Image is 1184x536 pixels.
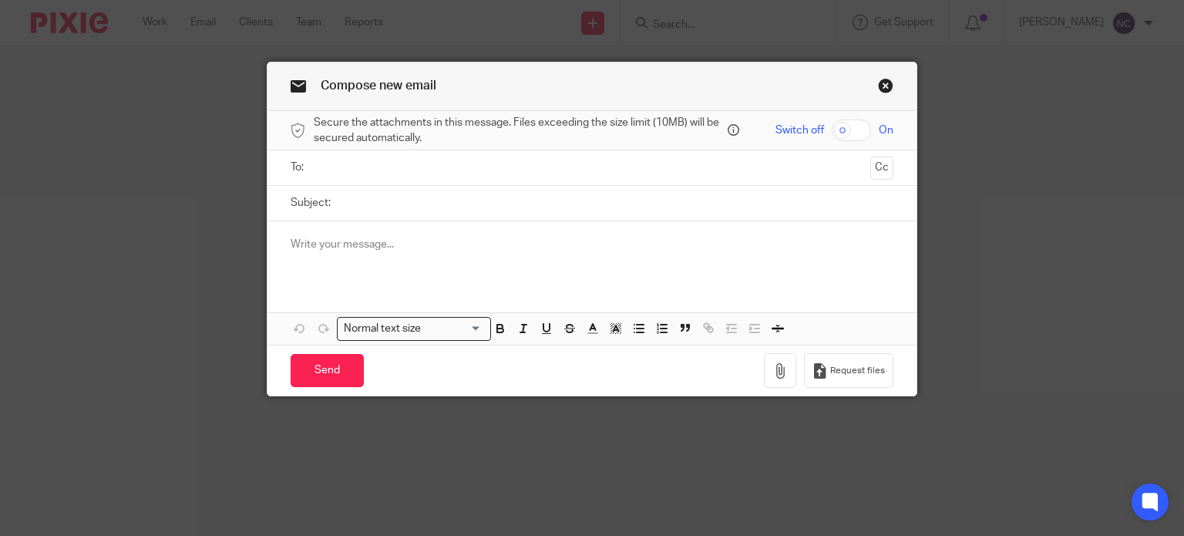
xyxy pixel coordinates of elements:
[291,160,308,175] label: To:
[314,115,724,147] span: Secure the attachments in this message. Files exceeding the size limit (10MB) will be secured aut...
[291,354,364,387] input: Send
[830,365,885,377] span: Request files
[870,157,893,180] button: Cc
[341,321,425,337] span: Normal text size
[321,79,436,92] span: Compose new email
[291,195,331,211] label: Subject:
[878,78,893,99] a: Close this dialog window
[337,317,491,341] div: Search for option
[775,123,824,138] span: Switch off
[426,321,482,337] input: Search for option
[879,123,893,138] span: On
[804,353,893,388] button: Request files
